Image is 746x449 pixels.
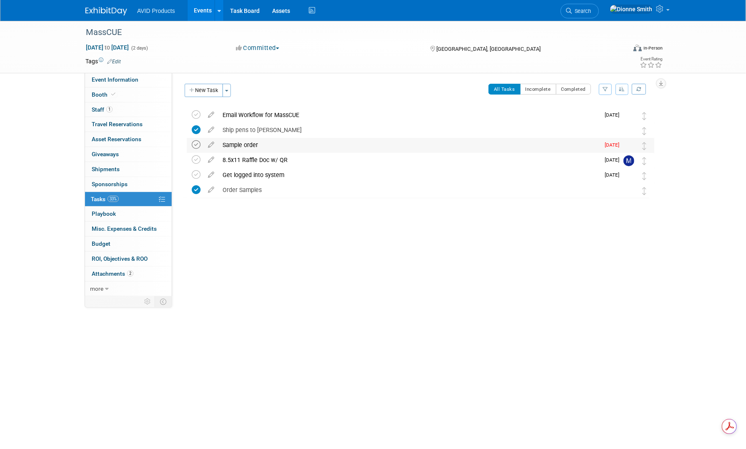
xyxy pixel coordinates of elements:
[85,117,172,132] a: Travel Reservations
[623,110,634,121] img: Dionne Smith
[233,44,283,52] button: Committed
[488,84,521,95] button: All Tasks
[92,91,117,98] span: Booth
[85,147,172,162] a: Giveaways
[640,57,662,61] div: Event Rating
[85,237,172,251] a: Budget
[561,4,599,18] a: Search
[127,270,133,277] span: 2
[572,8,591,14] span: Search
[556,84,591,95] button: Completed
[85,7,127,15] img: ExhibitDay
[218,183,607,197] div: Order Samples
[92,181,128,187] span: Sponsorships
[85,44,129,51] span: [DATE] [DATE]
[92,210,116,217] span: Playbook
[85,177,172,192] a: Sponsorships
[130,45,148,51] span: (2 days)
[108,196,119,202] span: 33%
[218,168,600,182] div: Get logged into system
[436,46,541,52] span: [GEOGRAPHIC_DATA], [GEOGRAPHIC_DATA]
[111,92,115,97] i: Booth reservation complete
[85,102,172,117] a: Staff1
[85,207,172,221] a: Playbook
[218,153,600,167] div: 8.5x11 Raffle Doc w/ QR
[623,185,634,196] img: Dionne Smith
[623,155,634,166] img: Michelle Turcotte
[103,44,111,51] span: to
[92,106,113,113] span: Staff
[605,157,623,163] span: [DATE]
[642,112,646,120] i: Move task
[85,267,172,281] a: Attachments2
[92,121,143,127] span: Travel Reservations
[610,5,653,14] img: Dionne Smith
[642,142,646,150] i: Move task
[204,111,218,119] a: edit
[140,296,155,307] td: Personalize Event Tab Strip
[623,125,634,136] img: Dionne Smith
[605,142,623,148] span: [DATE]
[85,57,121,65] td: Tags
[642,157,646,165] i: Move task
[633,45,642,51] img: Format-Inperson.png
[218,123,607,137] div: Ship pens to [PERSON_NAME]
[204,156,218,164] a: edit
[90,285,103,292] span: more
[92,151,119,157] span: Giveaways
[642,187,646,195] i: Move task
[92,136,141,142] span: Asset Reservations
[91,196,119,202] span: Tasks
[520,84,556,95] button: Incomplete
[85,132,172,147] a: Asset Reservations
[605,172,623,178] span: [DATE]
[185,84,223,97] button: New Task
[85,87,172,102] a: Booth
[204,186,218,194] a: edit
[623,170,634,181] img: Dionne Smith
[85,192,172,207] a: Tasks33%
[155,296,172,307] td: Toggle Event Tabs
[92,166,120,172] span: Shipments
[204,171,218,179] a: edit
[218,138,600,152] div: Sample order
[92,76,138,83] span: Event Information
[85,252,172,266] a: ROI, Objectives & ROO
[632,84,646,95] a: Refresh
[92,270,133,277] span: Attachments
[605,112,623,118] span: [DATE]
[106,106,113,112] span: 1
[85,162,172,177] a: Shipments
[204,141,218,149] a: edit
[85,72,172,87] a: Event Information
[92,240,110,247] span: Budget
[623,140,634,151] img: Dionne Smith
[85,282,172,296] a: more
[92,225,157,232] span: Misc. Expenses & Credits
[642,127,646,135] i: Move task
[107,59,121,65] a: Edit
[577,43,663,56] div: Event Format
[85,222,172,236] a: Misc. Expenses & Credits
[92,255,148,262] span: ROI, Objectives & ROO
[642,172,646,180] i: Move task
[643,45,663,51] div: In-Person
[204,126,218,134] a: edit
[137,7,175,14] span: AVID Products
[218,108,600,122] div: Email Workflow for MassCUE
[83,25,613,40] div: MassCUE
